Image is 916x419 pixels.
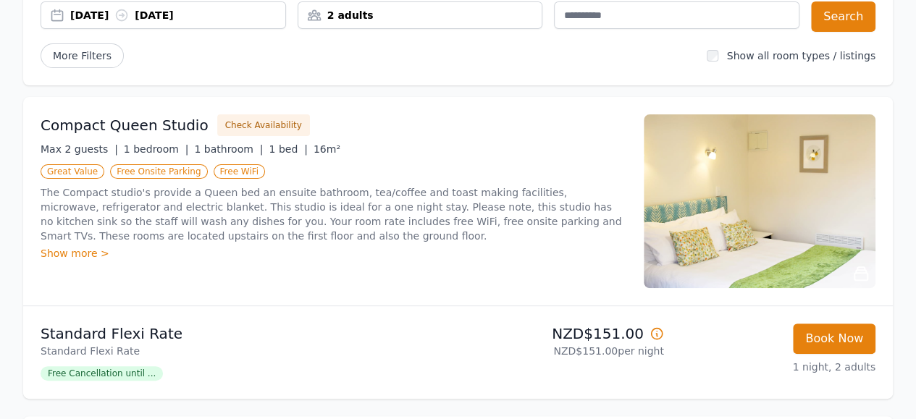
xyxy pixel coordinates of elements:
[41,115,209,135] h3: Compact Queen Studio
[314,143,340,155] span: 16m²
[70,8,285,22] div: [DATE] [DATE]
[464,323,664,344] p: NZD$151.00
[41,366,163,381] span: Free Cancellation until ...
[41,323,453,344] p: Standard Flexi Rate
[727,50,875,62] label: Show all room types / listings
[110,164,207,179] span: Free Onsite Parking
[41,43,124,68] span: More Filters
[41,143,118,155] span: Max 2 guests |
[41,164,104,179] span: Great Value
[214,164,266,179] span: Free WiFi
[194,143,263,155] span: 1 bathroom |
[217,114,310,136] button: Check Availability
[41,246,626,261] div: Show more >
[41,185,626,243] p: The Compact studio's provide a Queen bed an ensuite bathroom, tea/coffee and toast making facilit...
[298,8,542,22] div: 2 adults
[124,143,189,155] span: 1 bedroom |
[676,360,875,374] p: 1 night, 2 adults
[793,323,875,354] button: Book Now
[464,344,664,358] p: NZD$151.00 per night
[269,143,307,155] span: 1 bed |
[41,344,453,358] p: Standard Flexi Rate
[811,1,875,32] button: Search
